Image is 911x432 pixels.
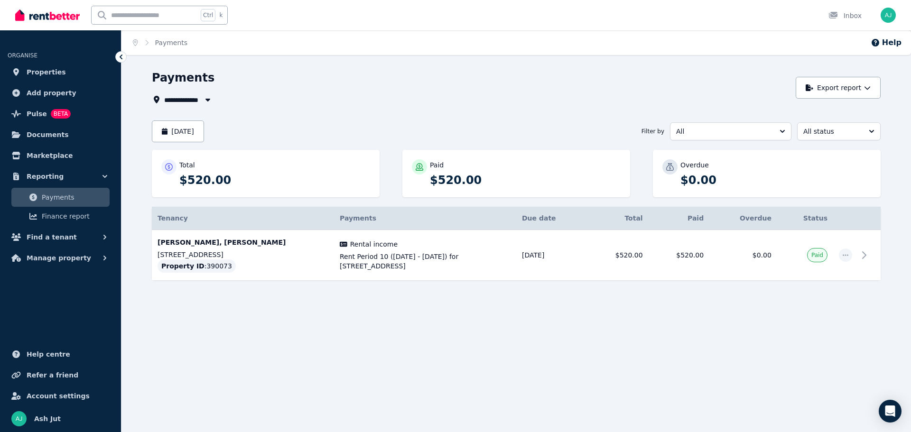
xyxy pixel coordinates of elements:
[27,171,64,182] span: Reporting
[587,207,649,230] th: Total
[649,207,710,230] th: Paid
[158,250,328,259] p: [STREET_ADDRESS]
[803,127,861,136] span: All status
[680,160,709,170] p: Overdue
[219,11,223,19] span: k
[340,214,376,222] span: Payments
[11,207,110,226] a: Finance report
[27,66,66,78] span: Properties
[27,108,47,119] span: Pulse
[670,122,791,140] button: All
[27,231,77,243] span: Find a tenant
[51,109,71,119] span: BETA
[8,366,113,385] a: Refer a friend
[34,413,61,424] span: Ash Jut
[641,128,664,135] span: Filter by
[11,411,27,426] img: Ash Jut
[201,9,215,21] span: Ctrl
[152,70,214,85] h1: Payments
[881,8,896,23] img: Ash Jut
[152,207,334,230] th: Tenancy
[8,228,113,247] button: Find a tenant
[8,63,113,82] a: Properties
[15,8,80,22] img: RentBetter
[797,122,881,140] button: All status
[27,150,73,161] span: Marketplace
[27,349,70,360] span: Help centre
[27,87,76,99] span: Add property
[587,230,649,281] td: $520.00
[676,127,772,136] span: All
[811,251,823,259] span: Paid
[121,30,199,55] nav: Breadcrumb
[8,248,113,267] button: Manage property
[11,188,110,207] a: Payments
[879,400,902,423] div: Open Intercom Messenger
[8,104,113,123] a: PulseBETA
[155,39,188,46] a: Payments
[8,345,113,364] a: Help centre
[796,77,881,99] button: Export report
[680,173,871,188] p: $0.00
[430,173,621,188] p: $520.00
[340,252,511,271] span: Rent Period 10 ([DATE] - [DATE]) for [STREET_ADDRESS]
[828,11,862,20] div: Inbox
[649,230,710,281] td: $520.00
[871,37,902,48] button: Help
[430,160,444,170] p: Paid
[8,386,113,405] a: Account settings
[709,207,777,230] th: Overdue
[27,369,78,381] span: Refer a friend
[27,390,90,402] span: Account settings
[8,167,113,186] button: Reporting
[350,239,398,249] span: Rental income
[158,259,236,273] div: : 390073
[179,173,370,188] p: $520.00
[8,52,37,59] span: ORGANISE
[27,129,69,140] span: Documents
[753,251,772,259] span: $0.00
[516,207,587,230] th: Due date
[8,83,113,102] a: Add property
[42,211,106,222] span: Finance report
[8,125,113,144] a: Documents
[777,207,833,230] th: Status
[152,120,204,142] button: [DATE]
[8,146,113,165] a: Marketplace
[179,160,195,170] p: Total
[161,261,205,271] span: Property ID
[516,230,587,281] td: [DATE]
[42,192,106,203] span: Payments
[27,252,91,264] span: Manage property
[158,238,328,247] p: [PERSON_NAME], [PERSON_NAME]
